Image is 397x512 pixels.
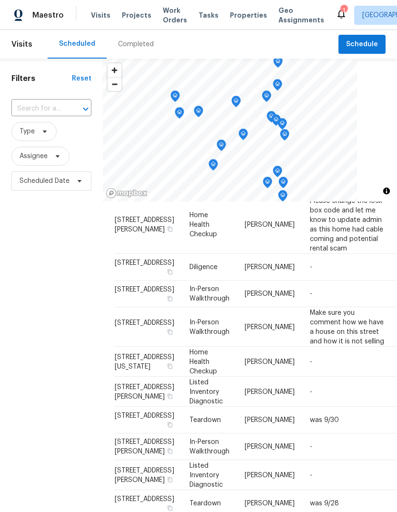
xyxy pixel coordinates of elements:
span: Schedule [346,39,378,50]
span: was 9/28 [310,500,339,507]
div: Map marker [263,177,272,191]
span: [PERSON_NAME] [245,358,295,365]
span: [PERSON_NAME] [245,291,295,297]
span: - [310,443,312,450]
button: Copy Address [166,224,174,233]
h1: Filters [11,74,72,83]
div: Completed [118,40,154,49]
span: Home Health Checkup [189,349,217,374]
span: Listed Inventory Diagnostic [189,379,223,404]
span: - [310,291,312,297]
span: was 9/30 [310,417,339,423]
span: Properties [230,10,267,20]
span: Maestro [32,10,64,20]
span: [PERSON_NAME] [245,500,295,507]
span: Diligence [189,264,218,271]
button: Copy Address [166,475,174,483]
span: Visits [11,34,32,55]
span: - [310,264,312,271]
div: Map marker [262,90,271,105]
span: Assignee [20,151,48,161]
button: Zoom out [108,77,121,91]
span: Tasks [198,12,218,19]
span: [STREET_ADDRESS][PERSON_NAME] [115,467,174,483]
div: Map marker [170,90,180,105]
span: [PERSON_NAME] [245,221,295,228]
span: [STREET_ADDRESS][PERSON_NAME] [115,216,174,232]
span: [STREET_ADDRESS][PERSON_NAME] [115,383,174,400]
span: Visits [91,10,110,20]
span: Toggle attribution [384,186,389,196]
span: - [310,358,312,365]
span: - [310,388,312,395]
span: Make sure you comment how we have a house on this street and how it is not selling [310,309,384,344]
span: In-Person Walkthrough [189,286,229,302]
div: Map marker [267,111,276,126]
span: [STREET_ADDRESS][PERSON_NAME] [115,439,174,455]
div: Scheduled [59,39,95,49]
a: Mapbox homepage [106,188,148,199]
span: [STREET_ADDRESS] [115,286,174,293]
button: Copy Address [166,421,174,429]
button: Open [79,102,92,116]
div: Map marker [175,107,184,122]
span: Type [20,127,35,136]
span: Work Orders [163,6,187,25]
input: Search for an address... [11,101,65,116]
div: Map marker [273,56,283,71]
div: Map marker [273,166,282,181]
span: In-Person Walkthrough [189,319,229,335]
span: Zoom out [108,78,121,91]
span: [PERSON_NAME] [245,443,295,450]
span: Scheduled Date [20,176,69,186]
span: [STREET_ADDRESS] [115,260,174,266]
span: Projects [122,10,151,20]
div: Map marker [278,190,288,205]
div: Map marker [273,79,282,94]
span: [PERSON_NAME] [245,417,295,423]
button: Schedule [338,35,386,54]
div: Map marker [194,106,203,120]
div: Map marker [271,114,281,129]
div: Map marker [278,177,288,191]
span: Please change the lock box code and let me know to update admin as this home had cable coming and... [310,197,383,251]
span: [PERSON_NAME] [245,323,295,330]
span: [PERSON_NAME] [245,264,295,271]
button: Copy Address [166,392,174,400]
span: [STREET_ADDRESS] [115,412,174,419]
span: - [310,472,312,478]
button: Copy Address [166,327,174,336]
button: Toggle attribution [381,185,392,197]
span: Teardown [189,500,221,507]
button: Copy Address [166,294,174,303]
button: Copy Address [166,447,174,455]
button: Zoom in [108,63,121,77]
span: [PERSON_NAME] [245,388,295,395]
span: Teardown [189,417,221,423]
div: Map marker [278,118,287,133]
div: Map marker [280,129,289,144]
div: Map marker [208,159,218,174]
button: Copy Address [166,268,174,276]
span: Home Health Checkup [189,211,217,237]
canvas: Map [103,59,357,201]
span: Listed Inventory Diagnostic [189,462,223,488]
div: Map marker [238,129,248,143]
span: [STREET_ADDRESS][US_STATE] [115,353,174,370]
span: In-Person Walkthrough [189,439,229,455]
span: [PERSON_NAME] [245,472,295,478]
span: Geo Assignments [278,6,324,25]
div: Reset [72,74,91,83]
span: [STREET_ADDRESS] [115,496,174,502]
div: Map marker [231,96,241,110]
span: [STREET_ADDRESS] [115,319,174,326]
div: Map marker [217,140,226,154]
div: 1 [340,6,347,15]
button: Copy Address [166,361,174,370]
